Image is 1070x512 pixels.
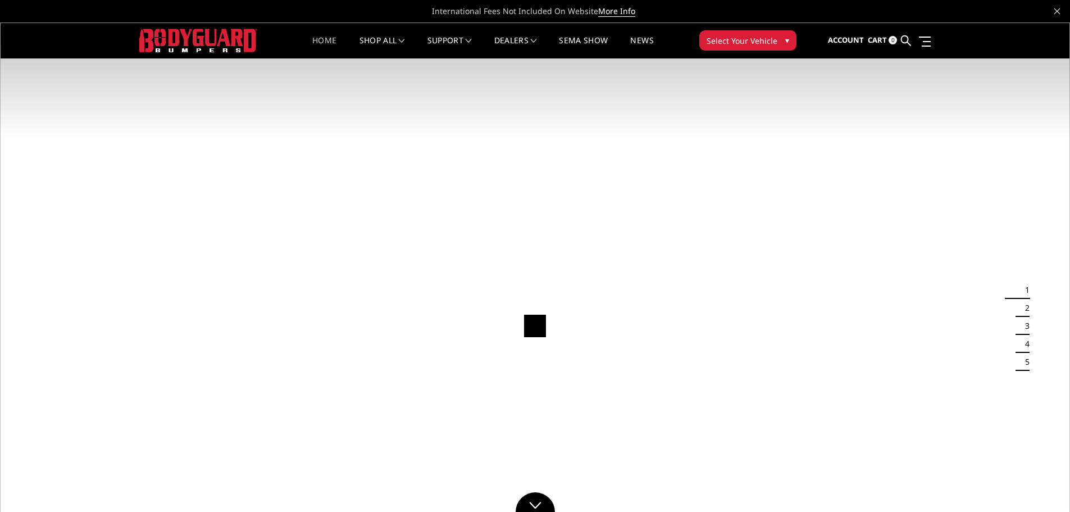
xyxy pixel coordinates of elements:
a: SEMA Show [559,37,608,58]
button: Select Your Vehicle [699,30,796,51]
a: shop all [359,37,405,58]
button: 5 of 5 [1018,353,1030,371]
a: Dealers [494,37,537,58]
a: Cart 0 [868,25,897,56]
span: ▾ [785,34,789,46]
span: Cart [868,35,887,45]
a: Support [427,37,472,58]
a: News [630,37,653,58]
button: 2 of 5 [1018,299,1030,317]
button: 4 of 5 [1018,335,1030,353]
span: Account [828,35,864,45]
span: 0 [889,36,897,44]
a: Home [312,37,336,58]
button: 3 of 5 [1018,317,1030,335]
a: Click to Down [516,492,555,512]
button: 1 of 5 [1018,281,1030,299]
a: Account [828,25,864,56]
a: More Info [598,6,635,17]
span: Select Your Vehicle [707,35,777,47]
img: BODYGUARD BUMPERS [139,29,257,52]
